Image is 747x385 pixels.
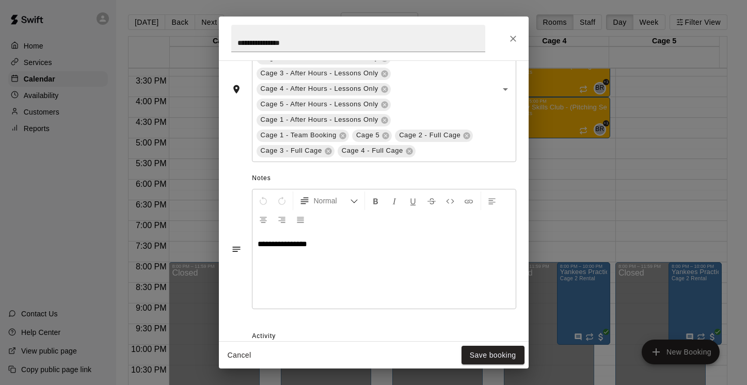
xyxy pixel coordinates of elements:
span: Cage 5 - After Hours - Lessons Only [257,99,383,109]
div: Cage 3 - After Hours - Lessons Only [257,68,391,80]
button: Justify Align [292,210,309,229]
button: Insert Link [460,191,478,210]
span: Activity [252,328,516,345]
div: Cage 4 - Full Cage [338,145,416,157]
button: Center Align [255,210,272,229]
div: Cage 2 - Full Cage [395,130,473,142]
button: Cancel [223,346,256,365]
div: Cage 4 - After Hours - Lessons Only [257,83,391,95]
span: Cage 1 - After Hours - Lessons Only [257,115,383,125]
button: Undo [255,191,272,210]
button: Close [504,29,522,48]
svg: Notes [231,244,242,254]
button: Formatting Options [295,191,362,210]
span: Notes [252,170,516,187]
div: Cage 5 [352,130,392,142]
button: Open [498,82,513,97]
div: Cage 5 - After Hours - Lessons Only [257,99,391,111]
button: Format Underline [404,191,422,210]
span: Cage 2 - Full Cage [395,130,465,140]
button: Format Italics [386,191,403,210]
span: Normal [314,196,350,206]
svg: Rooms [231,84,242,94]
button: Format Strikethrough [423,191,440,210]
button: Format Bold [367,191,385,210]
div: Cage 3 - Full Cage [257,145,335,157]
span: Cage 4 - Full Cage [338,146,407,156]
button: Left Align [483,191,501,210]
button: Right Align [273,210,291,229]
span: Cage 5 [352,130,384,140]
span: Cage 3 - After Hours - Lessons Only [257,68,383,78]
button: Redo [273,191,291,210]
div: Cage 1 - After Hours - Lessons Only [257,114,391,126]
span: Cage 1 - Team Booking [257,130,341,140]
span: Cage 4 - After Hours - Lessons Only [257,84,383,94]
button: Save booking [462,346,525,365]
span: Cage 3 - Full Cage [257,146,326,156]
div: Cage 1 - Team Booking [257,130,349,142]
button: Insert Code [441,191,459,210]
